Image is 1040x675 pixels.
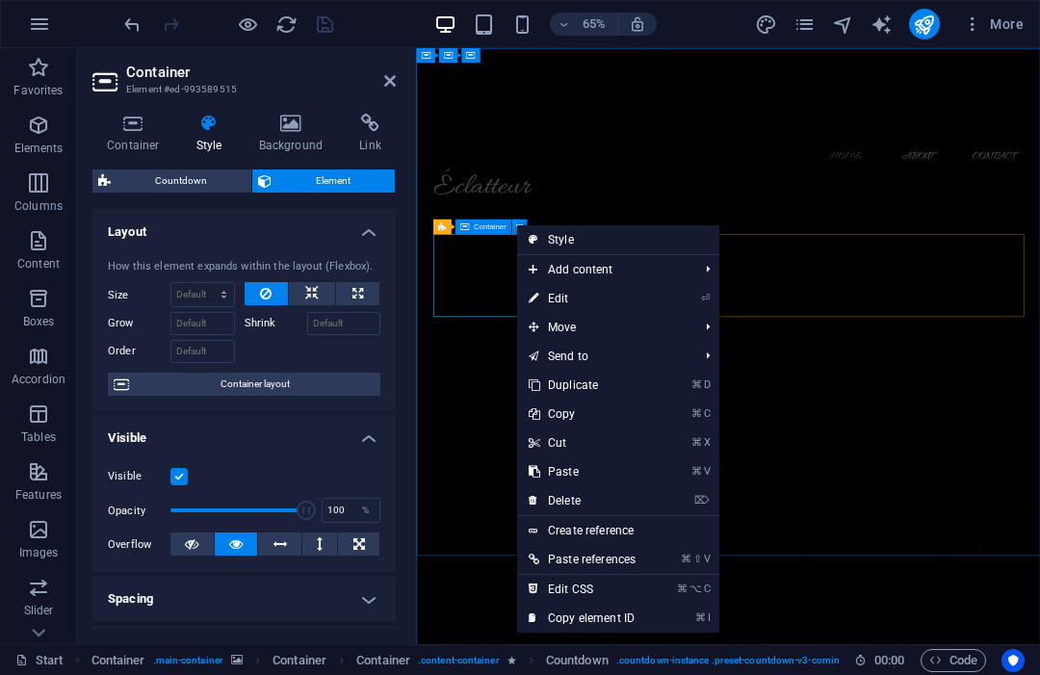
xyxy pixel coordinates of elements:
[517,457,647,486] a: ⌘VPaste
[517,604,647,633] a: ⌘ICopy element ID
[277,169,389,193] span: Element
[704,465,710,478] i: V
[691,407,702,420] i: ⌘
[689,583,702,595] i: ⌥
[121,13,143,36] i: Undo: Change placeholder (Ctrl+Z)
[517,371,647,400] a: ⌘DDuplicate
[793,13,816,36] i: Pages (Ctrl+Alt+S)
[517,516,719,545] a: Create reference
[14,198,63,214] p: Columns
[92,576,396,622] h4: Spacing
[170,312,235,335] input: Default
[120,13,143,36] button: undo
[92,114,182,154] h4: Container
[517,284,647,313] a: ⏎Edit
[231,655,243,665] i: This element contains a background
[15,487,62,503] p: Features
[14,141,64,156] p: Elements
[681,553,691,565] i: ⌘
[135,373,375,396] span: Container layout
[275,13,298,36] i: Reload page
[517,486,647,515] a: ⌦Delete
[704,553,710,565] i: V
[108,465,170,488] label: Visible
[13,83,63,98] p: Favorites
[888,653,891,667] span: :
[793,13,817,36] button: pages
[693,553,702,565] i: ⇧
[854,649,905,672] h6: Session time
[691,465,702,478] i: ⌘
[517,400,647,428] a: ⌘CCopy
[704,436,710,449] i: X
[708,611,710,624] i: I
[929,649,977,672] span: Code
[126,64,396,81] h2: Container
[117,169,246,193] span: Countdown
[92,415,396,450] h4: Visible
[273,649,326,672] span: Click to select. Double-click to edit
[126,81,357,98] h3: Element #ed-993589515
[307,312,381,335] input: Default
[153,649,223,672] span: . main-container
[871,13,893,36] i: AI Writer
[704,583,710,595] i: C
[108,259,380,275] div: How this element expands within the layout (Flexbox).
[274,13,298,36] button: reload
[871,13,894,36] button: text_generator
[691,378,702,391] i: ⌘
[108,533,170,557] label: Overflow
[21,429,56,445] p: Tables
[170,340,235,363] input: Default
[695,611,706,624] i: ⌘
[517,575,647,604] a: ⌘⌥CEdit CSS
[517,428,647,457] a: ⌘XCut
[517,255,690,284] span: Add content
[15,649,64,672] a: Click to cancel selection. Double-click to open Pages
[92,626,396,672] h4: Border
[701,292,710,304] i: ⏎
[23,314,55,329] p: Boxes
[245,312,307,335] label: Shrink
[108,506,170,516] label: Opacity
[832,13,854,36] i: Navigator
[909,9,940,39] button: publish
[704,378,710,391] i: D
[352,499,379,522] div: %
[345,114,396,154] h4: Link
[1001,649,1025,672] button: Usercentrics
[546,649,609,672] span: Click to select. Double-click to edit
[694,494,710,506] i: ⌦
[507,655,516,665] i: Element contains an animation
[921,649,986,672] button: Code
[517,225,719,254] a: Style
[108,340,170,363] label: Order
[24,603,54,618] p: Slider
[579,13,610,36] h6: 65%
[955,9,1031,39] button: More
[92,209,396,244] h4: Layout
[677,583,688,595] i: ⌘
[17,256,60,272] p: Content
[517,342,690,371] a: Send to
[108,373,380,396] button: Container layout
[517,313,690,342] span: Move
[913,13,935,36] i: Publish
[832,13,855,36] button: navigator
[92,169,251,193] button: Countdown
[108,312,170,335] label: Grow
[236,13,259,36] button: Click here to leave preview mode and continue editing
[755,13,777,36] i: Design (Ctrl+Alt+Y)
[473,223,506,231] span: Container
[108,290,170,300] label: Size
[245,114,346,154] h4: Background
[550,13,618,36] button: 65%
[356,649,410,672] span: Click to select. Double-click to edit
[704,407,710,420] i: C
[629,15,646,33] i: On resize automatically adjust zoom level to fit chosen device.
[517,545,647,574] a: ⌘⇧VPaste references
[874,649,904,672] span: 00 00
[963,14,1024,34] span: More
[755,13,778,36] button: design
[91,649,145,672] span: Click to select. Double-click to edit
